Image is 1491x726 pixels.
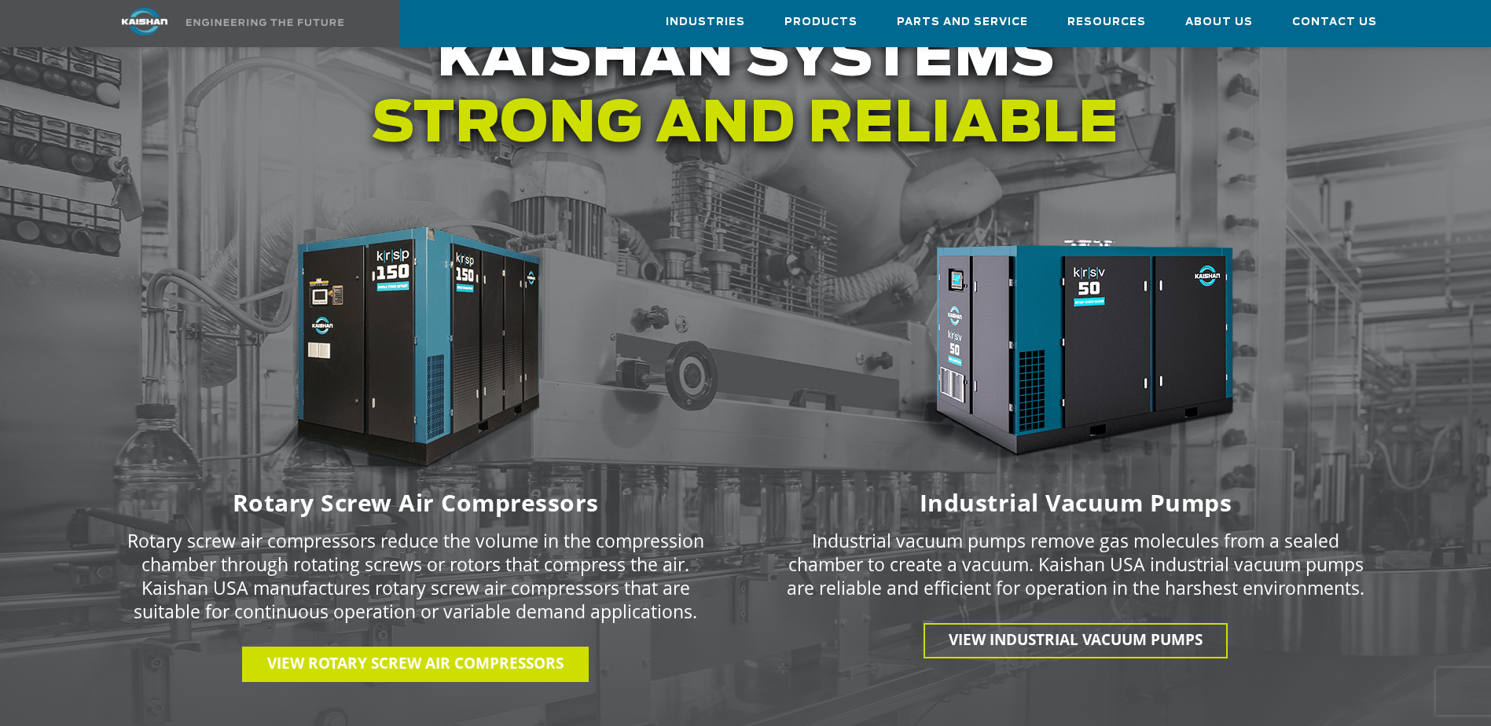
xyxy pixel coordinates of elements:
[666,13,745,31] span: Industries
[86,8,204,35] img: kaishan logo
[1185,13,1253,31] span: About Us
[924,623,1228,658] a: View INDUSTRIAL VACUUM PUMPS
[1067,13,1146,31] span: Resources
[372,97,1119,152] span: Strong and reliable
[1292,1,1377,43] a: Contact Us
[267,653,564,673] span: View Rotary Screw Air Compressors
[787,529,1365,599] p: Industrial vacuum pumps remove gas molecules from a sealed chamber to create a vacuum. Kaishan US...
[127,529,705,623] p: Rotary screw air compressors reduce the volume in the compression chamber through rotating screws...
[242,647,589,682] a: View Rotary Screw Air Compressors
[1185,1,1253,43] a: About Us
[949,629,1203,650] span: View INDUSTRIAL VACUUM PUMPS
[755,493,1397,513] h6: Industrial Vacuum Pumps
[897,1,1028,43] a: Parts and Service
[95,493,736,513] h6: Rotary Screw Air Compressors
[880,221,1272,485] img: krsv50
[219,221,612,485] img: krsp150
[784,1,858,43] a: Products
[1292,13,1377,31] span: Contact Us
[897,13,1028,31] span: Parts and Service
[186,19,343,26] img: Engineering the future
[666,1,745,43] a: Industries
[95,26,1397,158] h1: Kaishan systems
[784,13,858,31] span: Products
[1067,1,1146,43] a: Resources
